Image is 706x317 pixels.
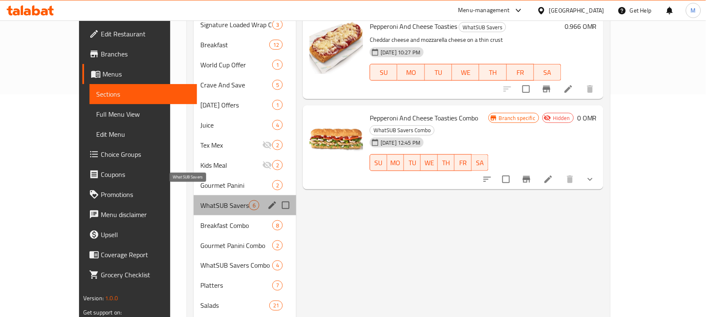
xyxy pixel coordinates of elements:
div: Tex Mex2 [194,135,296,155]
span: 21 [270,302,282,310]
span: Edit Restaurant [101,29,190,39]
span: Full Menu View [96,109,190,119]
svg: Show Choices [585,174,595,184]
div: WhatSUB Savers6edit [194,195,296,215]
div: items [272,180,283,190]
button: WE [452,64,479,81]
button: TH [438,154,455,171]
span: TU [428,66,449,79]
span: M [691,6,696,15]
div: Crave And Save [200,80,272,90]
div: Gourmet Panini Combo2 [194,235,296,256]
span: 7 [273,282,282,290]
div: Platters7 [194,276,296,296]
svg: Inactive section [262,160,272,170]
div: Platters [200,281,272,291]
div: items [272,281,283,291]
span: 4 [273,121,282,129]
a: Upsell [82,225,197,245]
span: WE [455,66,476,79]
span: 12 [270,41,282,49]
a: Menus [82,64,197,84]
a: Edit menu item [543,174,553,184]
div: Crave And Save5 [194,75,296,95]
div: items [272,140,283,150]
button: SA [534,64,561,81]
div: items [272,120,283,130]
a: Coupons [82,164,197,184]
div: Signature Loaded Wrap Combo3 [194,15,296,35]
span: Breakfast Combo [200,220,272,230]
button: Branch-specific-item [537,79,557,99]
span: Coupons [101,169,190,179]
div: items [272,240,283,251]
span: Tex Mex [200,140,262,150]
span: 2 [273,182,282,189]
span: [DATE] 10:27 PM [377,49,424,56]
button: FR [507,64,534,81]
span: FR [458,157,468,169]
div: items [269,40,283,50]
div: Breakfast Combo8 [194,215,296,235]
div: WhatSUB Savers [459,22,506,32]
span: Sections [96,89,190,99]
div: WhatSUB Savers Combo4 [194,256,296,276]
span: 1.0.0 [105,293,118,304]
div: [DATE] Offers1 [194,95,296,115]
span: SU [373,66,394,79]
span: Menu disclaimer [101,210,190,220]
span: Choice Groups [101,149,190,159]
div: items [249,200,259,210]
span: Menus [102,69,190,79]
span: WhatSUB Savers Combo [370,125,434,135]
div: Gourmet Panini Combo [200,240,272,251]
a: Sections [90,84,197,104]
span: Edit Menu [96,129,190,139]
div: Gourmet Panini [200,180,272,190]
span: Select to update [497,171,515,188]
button: WE [421,154,437,171]
span: Promotions [101,189,190,199]
button: TU [404,154,421,171]
span: Kids Meal [200,160,262,170]
button: TH [479,64,506,81]
span: Pepperoni And Cheese Toasties [370,20,457,33]
span: 2 [273,161,282,169]
div: [GEOGRAPHIC_DATA] [549,6,604,15]
img: Pepperoni And Cheese Toasties [310,20,363,74]
span: 2 [273,242,282,250]
button: sort-choices [477,169,497,189]
img: Pepperoni And Cheese Toasties Combo [310,112,363,166]
span: WhatSUB Savers Combo [200,261,272,271]
button: edit [266,199,279,212]
span: 8 [273,222,282,230]
a: Grocery Checklist [82,265,197,285]
span: 2 [273,141,282,149]
div: Menu-management [458,5,510,15]
span: WhatSUB Savers [459,23,506,32]
div: items [272,60,283,70]
div: Ramadan Offers [200,100,272,110]
span: 6 [249,202,259,210]
a: Edit Restaurant [82,24,197,44]
a: Choice Groups [82,144,197,164]
button: delete [560,169,580,189]
span: TH [441,157,451,169]
div: Salads [200,301,269,311]
span: Grocery Checklist [101,270,190,280]
span: 5 [273,81,282,89]
span: 4 [273,262,282,270]
div: items [272,261,283,271]
button: MO [387,154,404,171]
span: Breakfast [200,40,269,50]
span: SU [373,157,384,169]
span: 3 [273,21,282,29]
span: Coverage Report [101,250,190,260]
span: Branch specific [496,114,539,122]
span: TH [483,66,503,79]
button: SU [370,64,397,81]
div: Breakfast12 [194,35,296,55]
